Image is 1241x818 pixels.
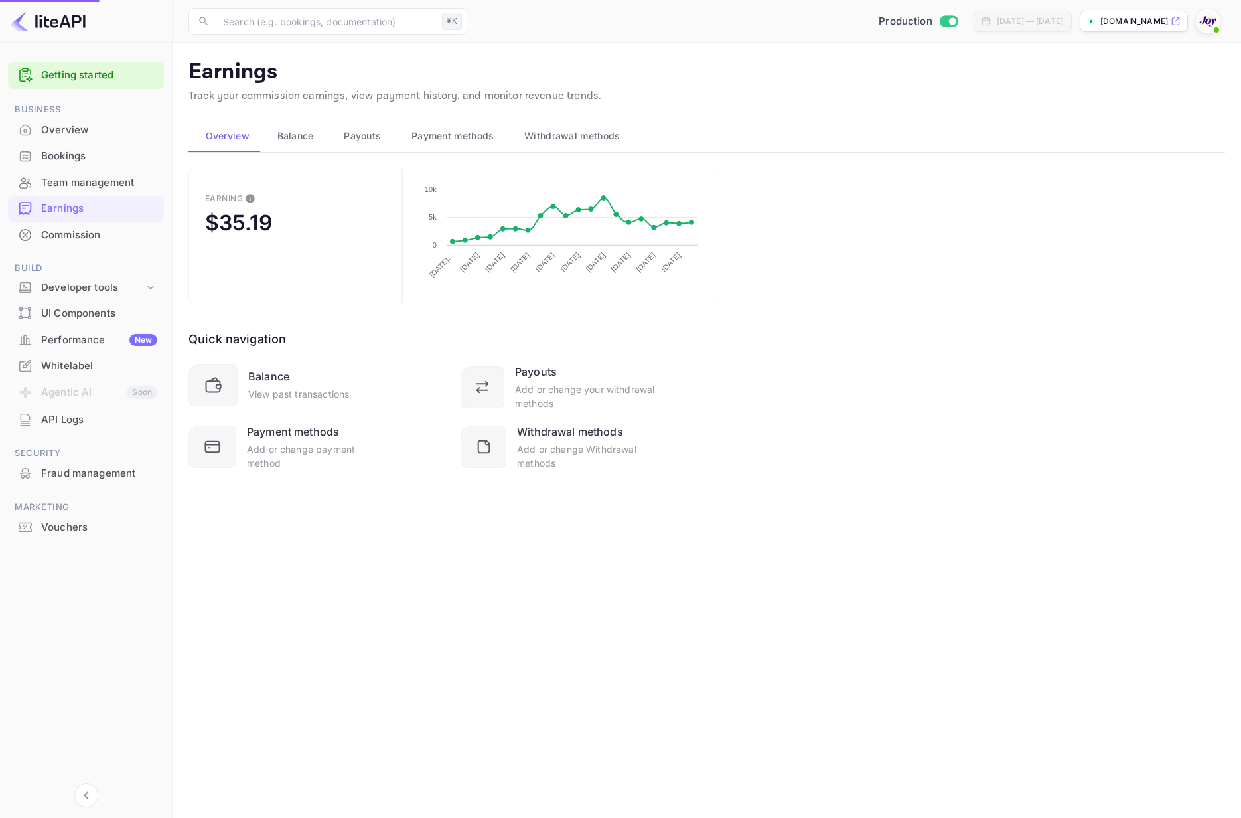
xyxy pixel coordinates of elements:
div: Vouchers [41,520,157,535]
span: Security [8,446,164,461]
a: Earnings [8,196,164,220]
div: Getting started [8,62,164,89]
div: Bookings [8,143,164,169]
a: Bookings [8,143,164,168]
div: Fraud management [41,466,157,481]
div: API Logs [8,407,164,433]
button: Collapse navigation [74,783,98,807]
div: API Logs [41,412,157,428]
text: [DATE] [458,251,480,274]
div: Switch to Sandbox mode [873,14,963,29]
div: UI Components [8,301,164,327]
p: Earnings [188,59,1225,86]
div: $35.19 [205,210,272,236]
div: ⌘K [442,13,462,30]
a: UI Components [8,301,164,325]
span: Production [879,14,932,29]
span: Withdrawal methods [524,128,620,144]
div: Team management [8,170,164,196]
div: Add or change Withdrawal methods [517,442,656,470]
div: Team management [41,175,157,191]
div: Whitelabel [8,353,164,379]
div: Performance [41,333,157,348]
text: [DATE] [609,251,632,274]
a: Team management [8,170,164,195]
p: [DOMAIN_NAME] [1100,15,1168,27]
text: [DATE] [660,251,682,274]
a: Whitelabel [8,353,164,378]
div: Developer tools [8,276,164,299]
div: Overview [41,123,157,138]
span: Business [8,102,164,117]
div: View past transactions [248,387,349,401]
a: Fraud management [8,461,164,485]
text: [DATE] [483,251,506,274]
div: Earnings [41,201,157,216]
input: Search (e.g. bookings, documentation) [215,8,437,35]
text: 5k [429,213,437,221]
div: Fraud management [8,461,164,487]
img: LiteAPI logo [11,11,86,32]
div: Add or change your withdrawal methods [515,382,656,410]
div: Payouts [515,364,557,380]
text: [DATE] [534,251,556,274]
div: Developer tools [41,280,144,295]
span: Balance [277,128,314,144]
span: Payment methods [411,128,494,144]
button: This is the amount of confirmed commission that will be paid to you on the next scheduled deposit [240,188,261,209]
text: [DATE] [559,251,581,274]
div: Earnings [8,196,164,222]
a: API Logs [8,407,164,432]
div: scrollable auto tabs example [188,120,1225,152]
div: Add or change payment method [247,442,384,470]
div: Commission [41,228,157,243]
a: Getting started [41,68,157,83]
div: UI Components [41,306,157,321]
a: PerformanceNew [8,327,164,352]
a: Vouchers [8,515,164,539]
img: With Joy [1197,11,1218,32]
div: Commission [8,222,164,248]
div: Quick navigation [188,330,286,348]
div: Payment methods [247,424,339,440]
text: 0 [432,241,436,249]
div: Balance [248,368,289,384]
a: Commission [8,222,164,247]
div: Earning [205,193,243,203]
p: Track your commission earnings, view payment history, and monitor revenue trends. [188,88,1225,104]
text: [DATE] [584,251,607,274]
text: [DATE] [634,251,657,274]
span: Build [8,261,164,276]
button: EarningThis is the amount of confirmed commission that will be paid to you on the next scheduled ... [188,169,402,303]
div: PerformanceNew [8,327,164,353]
text: [DATE] [508,251,531,274]
text: [DATE]… [428,251,455,278]
span: Overview [206,128,250,144]
div: New [129,334,157,346]
div: Overview [8,118,164,143]
span: Payouts [344,128,381,144]
div: Vouchers [8,515,164,540]
div: Withdrawal methods [517,424,623,440]
text: 10k [424,185,437,193]
div: [DATE] — [DATE] [997,15,1063,27]
div: Bookings [41,149,157,164]
a: Overview [8,118,164,142]
div: Whitelabel [41,359,157,374]
span: Marketing [8,500,164,515]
